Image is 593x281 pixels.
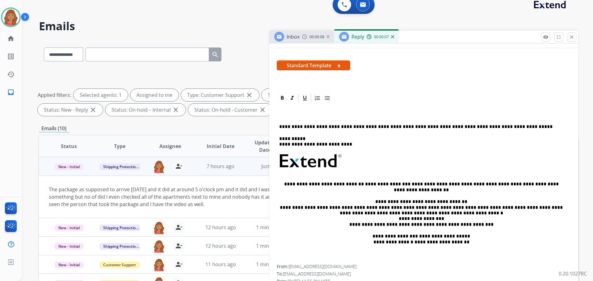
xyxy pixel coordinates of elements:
span: Inbox [287,33,300,40]
div: Bullet List [323,93,332,103]
mat-icon: person_remove [175,242,183,250]
span: 12 hours ago [205,224,236,231]
img: avatar [2,9,19,26]
span: Customer Support [99,262,140,268]
span: New - Initial [55,262,83,268]
mat-icon: close [89,106,97,114]
span: [EMAIL_ADDRESS][DOMAIN_NAME] [283,271,351,277]
div: Status: New - Reply [38,104,103,116]
span: Status [61,143,77,150]
mat-icon: search [212,51,219,58]
span: 7 hours ago [207,163,234,170]
h2: Emails [39,20,578,32]
span: 00:00:07 [374,35,389,39]
div: Assigned to me [130,89,179,101]
mat-icon: home [7,35,15,42]
img: agent-avatar [153,160,165,173]
mat-icon: history [7,71,15,78]
span: 12 hours ago [205,242,236,249]
div: Type: Customer Support [181,89,259,101]
mat-icon: inbox [7,89,15,96]
div: Bold [278,93,287,103]
mat-icon: close [259,106,266,114]
div: From: [277,263,571,270]
div: Selected agents: 1 [74,89,128,101]
span: Standard Template [277,60,350,70]
p: Applied filters: [38,91,71,99]
span: Shipping Protection [99,243,142,250]
mat-icon: close [172,106,179,114]
span: New - Initial [55,225,83,231]
span: Reply [351,33,364,40]
span: 00:00:08 [309,35,324,39]
span: Type [114,143,125,150]
mat-icon: close [569,34,574,40]
p: 0.20.1027RC [559,270,587,277]
span: Shipping Protection [99,163,142,170]
mat-icon: close [246,91,253,99]
span: Shipping Protection [99,225,142,231]
mat-icon: fullscreen [556,34,561,40]
span: Just now [261,163,281,170]
mat-icon: person_remove [175,224,183,231]
div: Italic [288,93,297,103]
span: Updated Date [251,139,279,154]
div: The package as supposed to arrive [DATE] and it did at around 5 o’clock pm and it did and I was g... [49,186,467,208]
mat-icon: remove_red_eye [543,34,549,40]
div: Underline [300,93,309,103]
span: 1 minute ago [256,242,287,249]
img: agent-avatar [153,258,165,271]
span: Initial Date [207,143,234,150]
span: 1 minute ago [256,261,287,268]
div: Status: On-hold – Internal [105,104,186,116]
div: To: [277,271,571,277]
span: [EMAIL_ADDRESS][DOMAIN_NAME] [288,263,356,269]
p: Emails (10) [39,125,69,132]
mat-icon: list_alt [7,53,15,60]
span: New - Initial [55,243,83,250]
div: Type: Shipping Protection [262,89,343,101]
mat-icon: person_remove [175,261,183,268]
button: x [338,62,340,69]
img: agent-avatar [153,240,165,253]
span: 1 minute ago [256,224,287,231]
div: Ordered List [313,93,322,103]
span: 11 hours ago [205,261,236,268]
mat-icon: person_remove [175,163,183,170]
span: Assignee [159,143,181,150]
span: New - Initial [55,163,83,170]
img: agent-avatar [153,221,165,234]
div: Status: On-hold - Customer [188,104,272,116]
